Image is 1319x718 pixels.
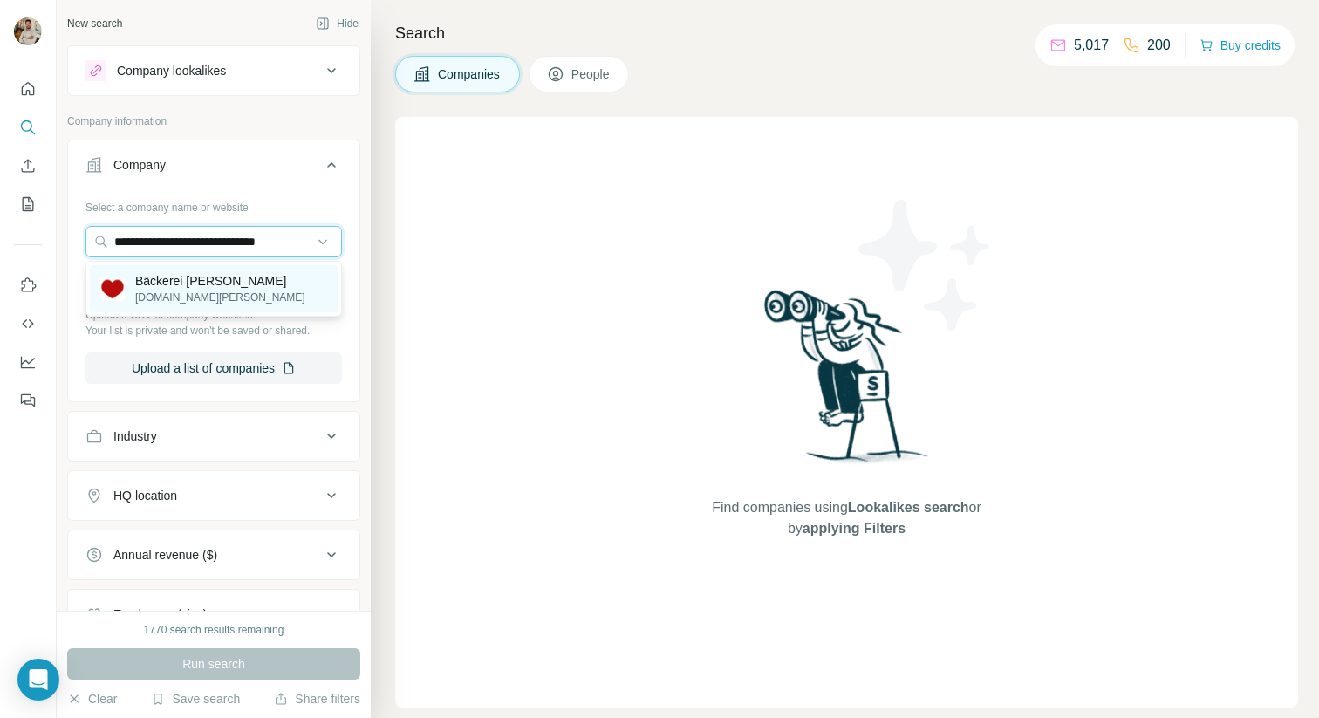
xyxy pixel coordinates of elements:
button: Dashboard [14,346,42,378]
p: 200 [1147,35,1171,56]
button: Enrich CSV [14,150,42,181]
div: Industry [113,427,157,445]
button: My lists [14,188,42,220]
button: Buy credits [1199,33,1281,58]
button: Use Surfe on LinkedIn [14,270,42,301]
button: HQ location [68,475,359,516]
button: Use Surfe API [14,308,42,339]
button: Clear [67,690,117,708]
p: Your list is private and won't be saved or shared. [85,323,342,338]
div: HQ location [113,487,177,504]
div: New search [67,16,122,31]
img: Surfe Illustration - Woman searching with binoculars [756,285,938,480]
div: Open Intercom Messenger [17,659,59,701]
button: Annual revenue ($) [68,534,359,576]
button: Company lookalikes [68,50,359,92]
p: Bäckerei [PERSON_NAME] [135,272,305,290]
span: applying Filters [803,521,906,536]
p: Company information [67,113,360,129]
div: Employees (size) [113,605,207,623]
span: Find companies using or by [707,497,986,539]
button: Hide [304,10,371,37]
div: 1770 search results remaining [144,622,284,638]
div: Company [113,156,166,174]
img: Avatar [14,17,42,45]
button: Save search [151,690,240,708]
p: 5,017 [1074,35,1109,56]
img: Surfe Illustration - Stars [847,187,1004,344]
h4: Search [395,21,1298,45]
button: Feedback [14,385,42,416]
div: Company lookalikes [117,62,226,79]
div: Select a company name or website [85,193,342,215]
button: Employees (size) [68,593,359,635]
button: Industry [68,415,359,457]
span: Lookalikes search [848,500,969,515]
span: Companies [438,65,502,83]
button: Share filters [274,690,360,708]
img: Bäckerei Kayser [100,277,125,301]
button: Company [68,144,359,193]
button: Quick start [14,73,42,105]
div: Annual revenue ($) [113,546,217,564]
span: People [571,65,612,83]
p: [DOMAIN_NAME][PERSON_NAME] [135,290,305,305]
button: Search [14,112,42,143]
button: Upload a list of companies [85,352,342,384]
